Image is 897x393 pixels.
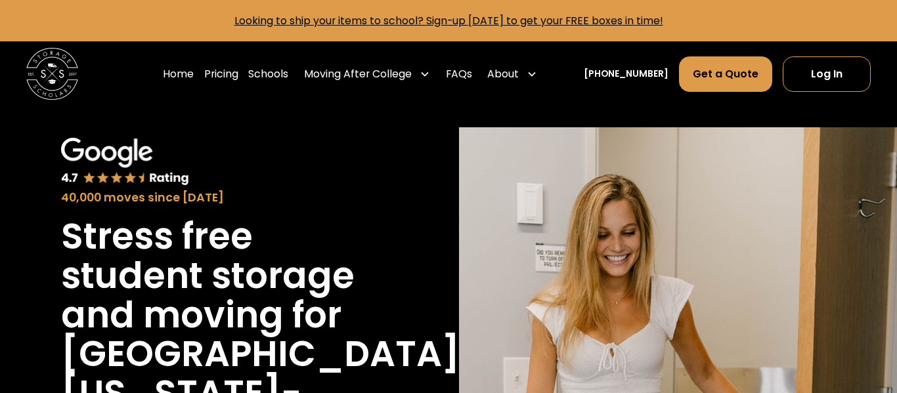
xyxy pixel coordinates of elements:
[487,66,519,82] div: About
[446,56,472,92] a: FAQs
[26,48,78,100] img: Storage Scholars main logo
[61,217,376,335] h1: Stress free student storage and moving for
[783,56,871,91] a: Log In
[679,56,772,91] a: Get a Quote
[61,189,376,207] div: 40,000 moves since [DATE]
[304,66,412,82] div: Moving After College
[234,13,663,28] a: Looking to ship your items to school? Sign-up [DATE] to get your FREE boxes in time!
[248,56,288,92] a: Schools
[163,56,194,92] a: Home
[584,67,668,81] a: [PHONE_NUMBER]
[204,56,238,92] a: Pricing
[61,138,188,186] img: Google 4.7 star rating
